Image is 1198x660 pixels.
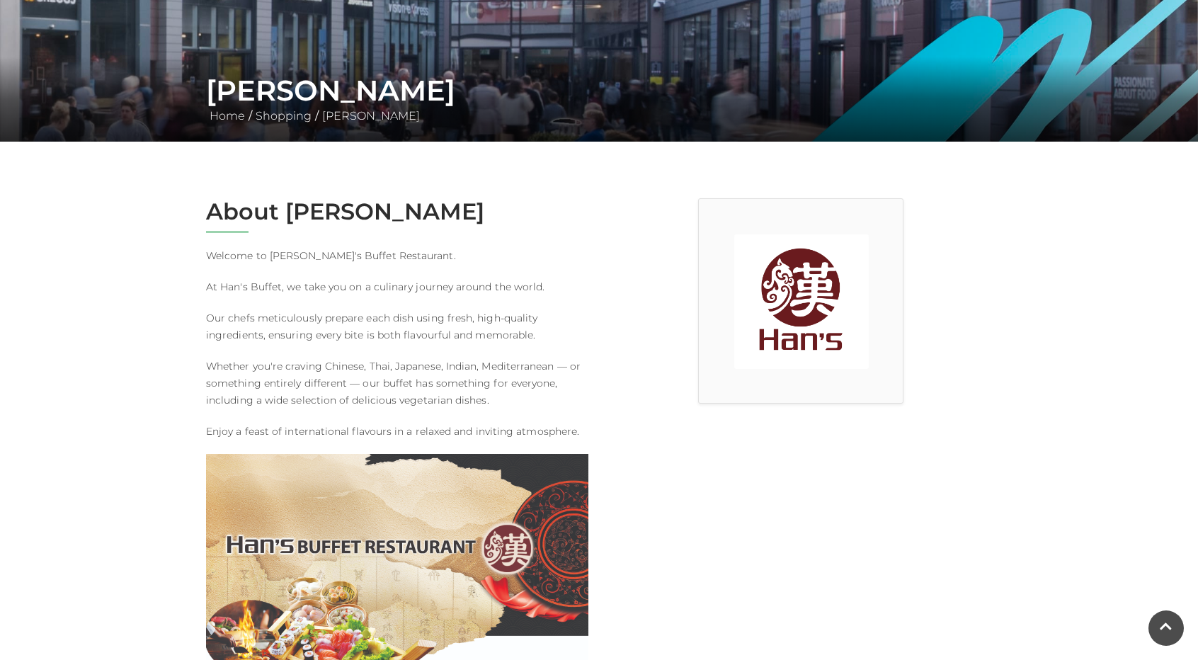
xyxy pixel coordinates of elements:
[206,247,588,264] p: Welcome to [PERSON_NAME]'s Buffet Restaurant.
[206,198,588,225] h2: About [PERSON_NAME]
[319,109,423,123] a: [PERSON_NAME]
[195,74,1003,125] div: / /
[206,358,588,409] p: Whether you're craving Chinese, Thai, Japanese, Indian, Mediterranean — or something entirely dif...
[206,423,588,440] p: Enjoy a feast of international flavours in a relaxed and inviting atmosphere.
[206,278,588,295] p: At Han's Buffet, we take you on a culinary journey around the world.
[252,109,315,123] a: Shopping
[206,74,992,108] h1: [PERSON_NAME]
[206,109,249,123] a: Home
[206,309,588,343] p: Our chefs meticulously prepare each dish using fresh, high-quality ingredients, ensuring every bi...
